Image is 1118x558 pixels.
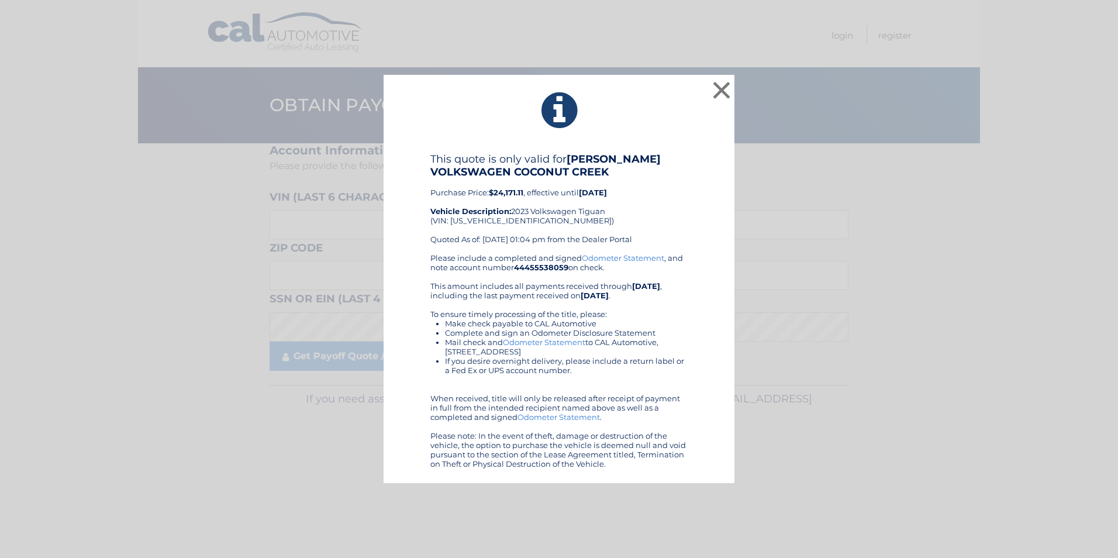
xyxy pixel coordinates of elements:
[514,263,568,272] b: 44455538059
[445,337,688,356] li: Mail check and to CAL Automotive, [STREET_ADDRESS]
[489,188,523,197] b: $24,171.11
[517,412,600,422] a: Odometer Statement
[632,281,660,291] b: [DATE]
[582,253,664,263] a: Odometer Statement
[430,153,688,253] div: Purchase Price: , effective until 2023 Volkswagen Tiguan (VIN: [US_VEHICLE_IDENTIFICATION_NUMBER]...
[430,206,511,216] strong: Vehicle Description:
[579,188,607,197] b: [DATE]
[430,153,661,178] b: [PERSON_NAME] VOLKSWAGEN COCONUT CREEK
[503,337,585,347] a: Odometer Statement
[710,78,733,102] button: ×
[445,356,688,375] li: If you desire overnight delivery, please include a return label or a Fed Ex or UPS account number.
[445,328,688,337] li: Complete and sign an Odometer Disclosure Statement
[430,153,688,178] h4: This quote is only valid for
[430,253,688,469] div: Please include a completed and signed , and note account number on check. This amount includes al...
[445,319,688,328] li: Make check payable to CAL Automotive
[581,291,609,300] b: [DATE]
